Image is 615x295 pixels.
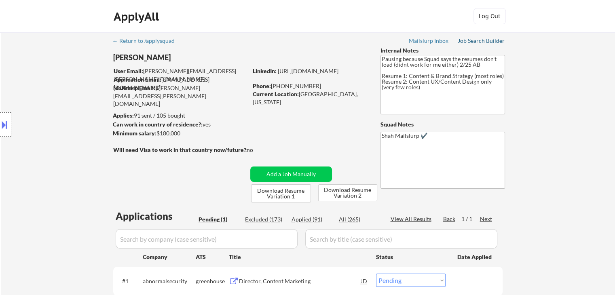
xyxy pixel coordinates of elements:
div: Date Applied [457,253,493,261]
div: Director, Content Marketing [239,277,361,285]
div: Internal Notes [380,46,505,55]
div: All (265) [339,215,379,223]
div: Mailslurp Inbox [409,38,449,44]
div: $180,000 [113,129,247,137]
strong: Current Location: [253,91,299,97]
div: ApplyAll [114,10,161,23]
div: [PERSON_NAME][EMAIL_ADDRESS][PERSON_NAME][DOMAIN_NAME] [113,84,247,108]
div: Job Search Builder [458,38,505,44]
div: no [247,146,270,154]
div: [EMAIL_ADDRESS][DOMAIN_NAME] [114,76,247,91]
div: 1 / 1 [461,215,480,223]
a: Job Search Builder [458,38,505,46]
div: Title [229,253,368,261]
div: greenhouse [196,277,229,285]
div: Excluded (173) [245,215,285,223]
strong: Phone: [253,82,271,89]
div: [PERSON_NAME][EMAIL_ADDRESS][PERSON_NAME][DOMAIN_NAME] [114,67,247,83]
div: 91 sent / 105 bought [113,112,247,120]
div: ← Return to /applysquad [112,38,182,44]
div: Applications [116,211,196,221]
div: Pending (1) [199,215,239,223]
a: [URL][DOMAIN_NAME] [278,67,338,74]
div: #1 [122,277,136,285]
input: Search by title (case sensitive) [305,229,497,249]
div: Next [480,215,493,223]
strong: Can work in country of residence?: [113,121,203,128]
button: Download Resume Variation 1 [251,184,311,202]
div: [PERSON_NAME] [113,53,279,63]
a: Mailslurp Inbox [409,38,449,46]
div: [GEOGRAPHIC_DATA], [US_STATE] [253,90,367,106]
div: [PHONE_NUMBER] [253,82,367,90]
div: Squad Notes [380,120,505,129]
div: Status [376,249,446,264]
div: JD [360,274,368,288]
strong: LinkedIn: [253,67,277,74]
input: Search by company (case sensitive) [116,229,298,249]
div: abnormalsecurity [143,277,196,285]
strong: Will need Visa to work in that country now/future?: [113,146,248,153]
div: Back [443,215,456,223]
div: yes [113,120,245,129]
div: Applied (91) [292,215,332,223]
div: View All Results [391,215,434,223]
div: ATS [196,253,229,261]
button: Log Out [473,8,506,24]
button: Add a Job Manually [250,166,332,182]
button: Download Resume Variation 2 [318,184,377,201]
div: Company [143,253,196,261]
a: ← Return to /applysquad [112,38,182,46]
